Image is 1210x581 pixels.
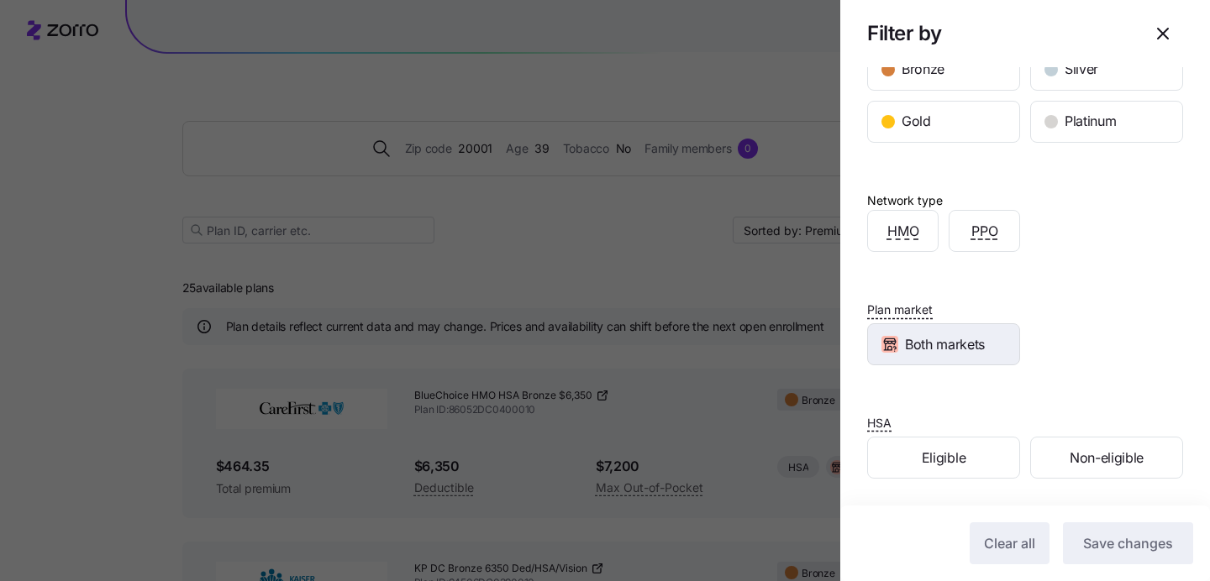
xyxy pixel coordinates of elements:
[902,59,944,80] span: Bronze
[867,415,892,432] span: HSA
[1063,522,1193,564] button: Save changes
[867,191,943,210] div: Network type
[1065,111,1116,132] span: Platinum
[905,334,985,355] span: Both markets
[1065,59,1098,80] span: Silver
[971,221,998,242] span: PPO
[984,533,1035,553] span: Clear all
[1070,448,1144,468] span: Non-eligible
[902,111,931,132] span: Gold
[922,448,965,468] span: Eligible
[1083,533,1173,553] span: Save changes
[867,301,933,318] span: Plan market
[887,221,919,242] span: HMO
[970,522,1050,564] button: Clear all
[867,20,1129,46] h1: Filter by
